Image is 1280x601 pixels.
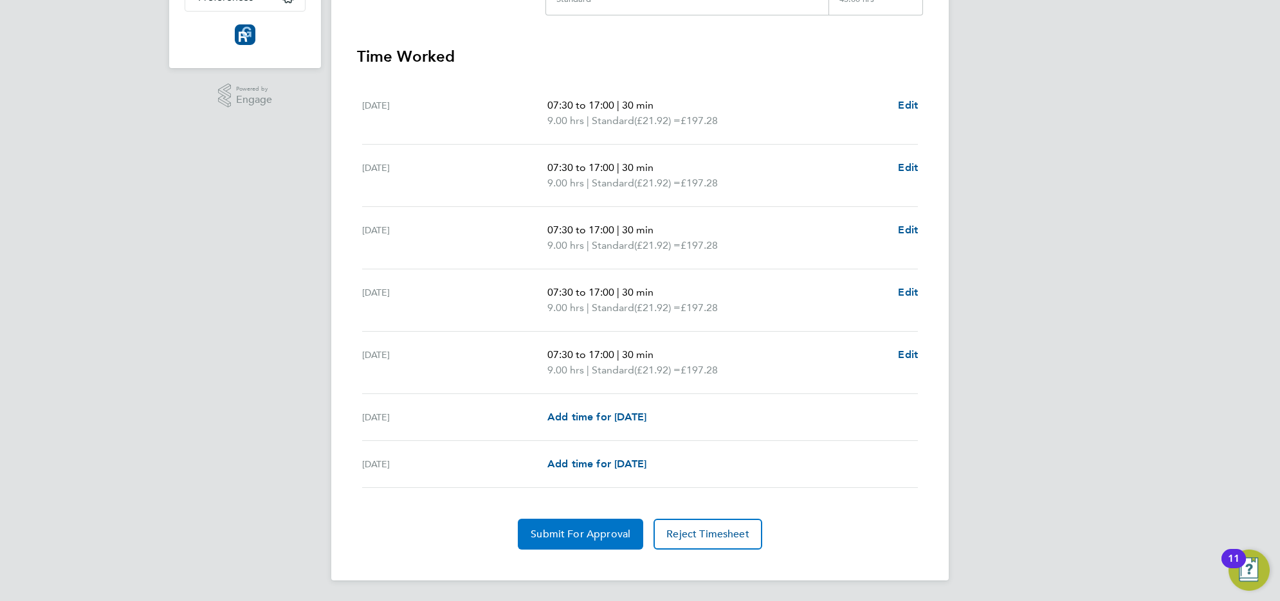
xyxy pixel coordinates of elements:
[898,224,918,236] span: Edit
[587,114,589,127] span: |
[681,301,718,314] span: £197.28
[236,84,272,94] span: Powered by
[547,409,646,425] a: Add time for [DATE]
[362,98,547,129] div: [DATE]
[362,285,547,316] div: [DATE]
[898,348,918,361] span: Edit
[622,348,654,361] span: 30 min
[547,411,646,423] span: Add time for [DATE]
[362,160,547,191] div: [DATE]
[681,239,718,251] span: £197.28
[547,364,584,376] span: 9.00 hrs
[634,364,681,376] span: (£21.92) =
[898,98,918,113] a: Edit
[235,24,255,45] img: resourcinggroup-logo-retina.png
[547,286,614,298] span: 07:30 to 17:00
[617,348,619,361] span: |
[547,177,584,189] span: 9.00 hrs
[622,99,654,111] span: 30 min
[547,458,646,470] span: Add time for [DATE]
[898,286,918,298] span: Edit
[547,161,614,174] span: 07:30 to 17:00
[1228,559,1239,575] div: 11
[236,94,272,105] span: Engage
[666,528,749,541] span: Reject Timesheet
[681,177,718,189] span: £197.28
[587,177,589,189] span: |
[622,161,654,174] span: 30 min
[634,177,681,189] span: (£21.92) =
[547,301,584,314] span: 9.00 hrs
[898,222,918,238] a: Edit
[617,161,619,174] span: |
[587,364,589,376] span: |
[592,175,634,191] span: Standard
[617,224,619,236] span: |
[547,348,614,361] span: 07:30 to 17:00
[547,224,614,236] span: 07:30 to 17:00
[634,114,681,127] span: (£21.92) =
[362,347,547,378] div: [DATE]
[617,286,619,298] span: |
[547,239,584,251] span: 9.00 hrs
[362,222,547,253] div: [DATE]
[622,286,654,298] span: 30 min
[362,409,547,425] div: [DATE]
[587,239,589,251] span: |
[362,456,547,472] div: [DATE]
[592,113,634,129] span: Standard
[592,238,634,253] span: Standard
[654,519,762,550] button: Reject Timesheet
[681,364,718,376] span: £197.28
[898,161,918,174] span: Edit
[592,300,634,316] span: Standard
[1229,550,1270,591] button: Open Resource Center, 11 new notifications
[518,519,643,550] button: Submit For Approval
[634,301,681,314] span: (£21.92) =
[531,528,630,541] span: Submit For Approval
[547,114,584,127] span: 9.00 hrs
[185,24,306,45] a: Go to home page
[898,285,918,300] a: Edit
[592,363,634,378] span: Standard
[587,301,589,314] span: |
[681,114,718,127] span: £197.28
[634,239,681,251] span: (£21.92) =
[898,160,918,175] a: Edit
[357,46,923,67] h3: Time Worked
[547,456,646,472] a: Add time for [DATE]
[898,99,918,111] span: Edit
[218,84,273,108] a: Powered byEngage
[547,99,614,111] span: 07:30 to 17:00
[617,99,619,111] span: |
[622,224,654,236] span: 30 min
[898,347,918,363] a: Edit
